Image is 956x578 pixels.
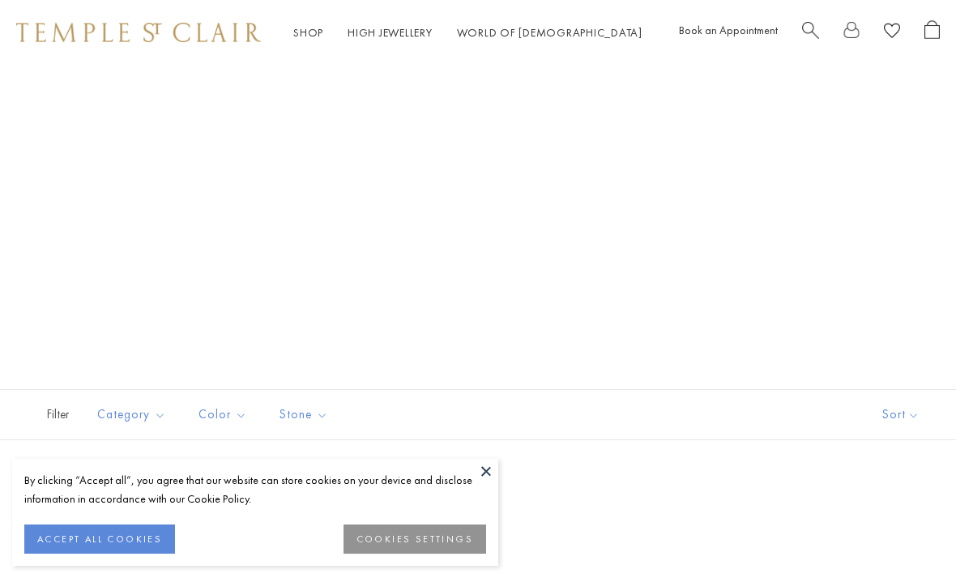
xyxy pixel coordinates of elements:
[24,524,175,554] button: ACCEPT ALL COOKIES
[457,25,642,40] a: World of [DEMOGRAPHIC_DATA]World of [DEMOGRAPHIC_DATA]
[190,405,259,425] span: Color
[271,405,340,425] span: Stone
[348,25,433,40] a: High JewelleryHigh Jewellery
[16,23,261,42] img: Temple St. Clair
[846,390,956,439] button: Show sort by
[89,405,178,425] span: Category
[293,25,323,40] a: ShopShop
[24,471,486,508] div: By clicking “Accept all”, you agree that our website can store cookies on your device and disclos...
[884,20,900,45] a: View Wishlist
[85,396,178,433] button: Category
[267,396,340,433] button: Stone
[293,23,642,43] nav: Main navigation
[802,20,819,45] a: Search
[875,502,940,562] iframe: Gorgias live chat messenger
[924,20,940,45] a: Open Shopping Bag
[679,23,778,37] a: Book an Appointment
[186,396,259,433] button: Color
[344,524,486,554] button: COOKIES SETTINGS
